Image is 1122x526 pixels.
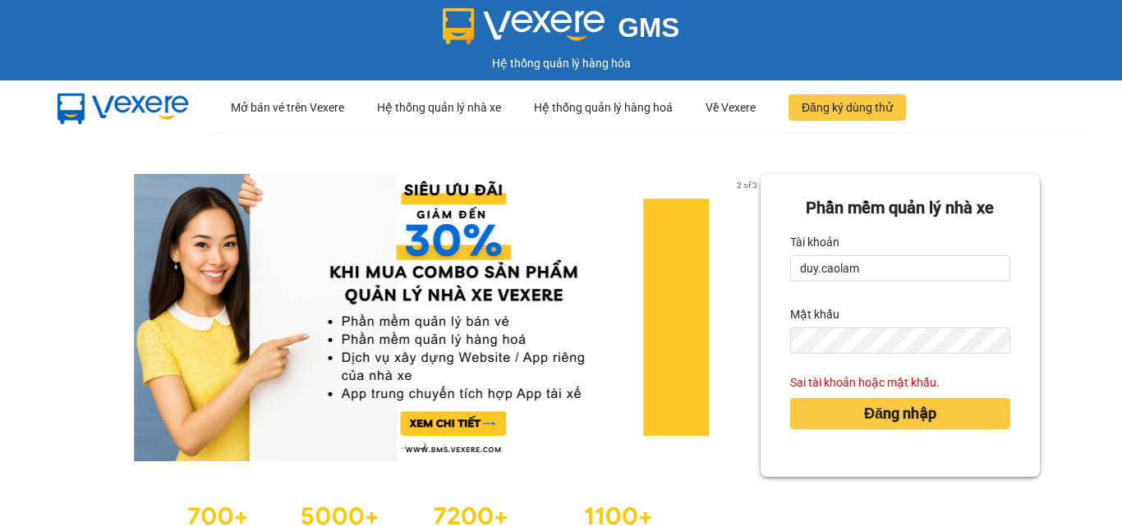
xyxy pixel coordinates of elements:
span: Đăng ký dùng thử [802,98,893,117]
li: slide item 2 [418,441,425,448]
div: Mở bán vé trên Vexere [231,81,344,134]
div: Sai tài khoản hoặc mật khẩu. [790,373,1010,391]
button: previous slide / item [82,174,105,461]
button: next slide / item [738,174,761,461]
li: slide item 3 [438,441,444,448]
img: mbUUG5Q.png [41,80,205,135]
label: Tài khoản [790,229,839,255]
button: Đăng nhập [790,398,1010,429]
p: 2 of 3 [732,174,761,195]
img: logo 2 [443,8,605,44]
span: Đăng nhập [864,402,936,425]
span: GMS [618,12,679,43]
div: Hệ thống quản lý hàng hóa [4,54,1118,72]
button: Đăng ký dùng thử [789,94,906,121]
input: Tài khoản [790,255,1010,281]
label: Mật khẩu [790,301,839,327]
li: slide item 1 [398,441,405,448]
input: Mật khẩu [790,327,1010,354]
div: Hệ thống quản lý hàng hoá [534,81,673,134]
div: Phần mềm quản lý nhà xe [790,195,1010,221]
div: Hệ thống quản lý nhà xe [377,81,501,134]
a: GMS [443,25,680,38]
div: Về Vexere [706,81,756,134]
